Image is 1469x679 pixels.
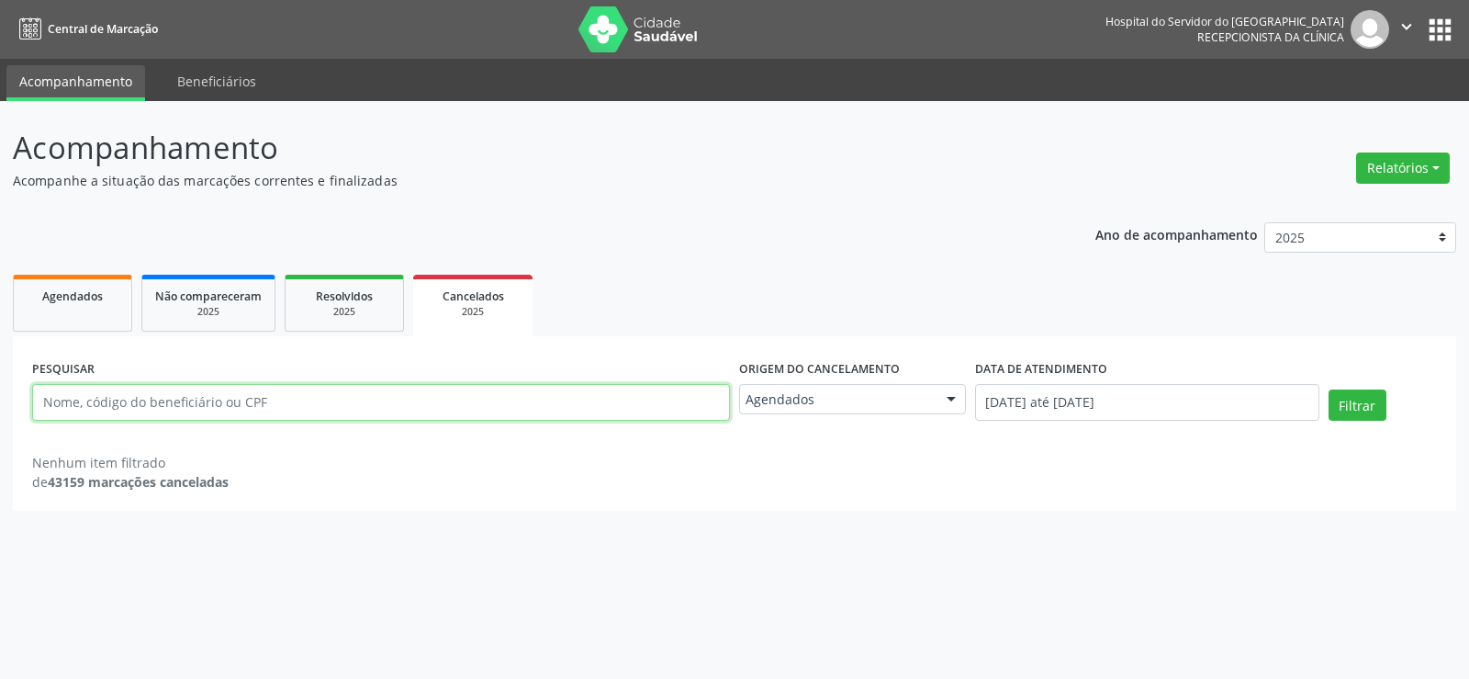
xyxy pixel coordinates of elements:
[32,453,229,472] div: Nenhum item filtrado
[1396,17,1417,37] i: 
[1424,14,1456,46] button: apps
[975,356,1107,384] label: DATA DE ATENDIMENTO
[298,305,390,319] div: 2025
[316,289,373,304] span: Resolvidos
[426,305,520,319] div: 2025
[155,289,262,304] span: Não compareceram
[739,356,900,384] label: Origem do cancelamento
[1351,10,1389,49] img: img
[975,384,1319,421] input: Selecione um intervalo
[32,472,229,492] div: de
[1095,222,1258,245] p: Ano de acompanhamento
[48,21,158,37] span: Central de Marcação
[42,289,103,304] span: Agendados
[164,65,269,97] a: Beneficiários
[1389,10,1424,49] button: 
[1356,153,1450,184] button: Relatórios
[1329,390,1386,421] button: Filtrar
[32,356,95,384] label: PESQUISAR
[1197,29,1344,45] span: Recepcionista da clínica
[48,473,229,491] strong: 43159 marcações canceladas
[13,125,1023,171] p: Acompanhamento
[13,14,158,44] a: Central de Marcação
[443,289,504,304] span: Cancelados
[32,384,730,421] input: Nome, código do beneficiário ou CPF
[13,171,1023,190] p: Acompanhe a situação das marcações correntes e finalizadas
[155,305,262,319] div: 2025
[1105,14,1344,29] div: Hospital do Servidor do [GEOGRAPHIC_DATA]
[6,65,145,101] a: Acompanhamento
[746,390,928,409] span: Agendados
